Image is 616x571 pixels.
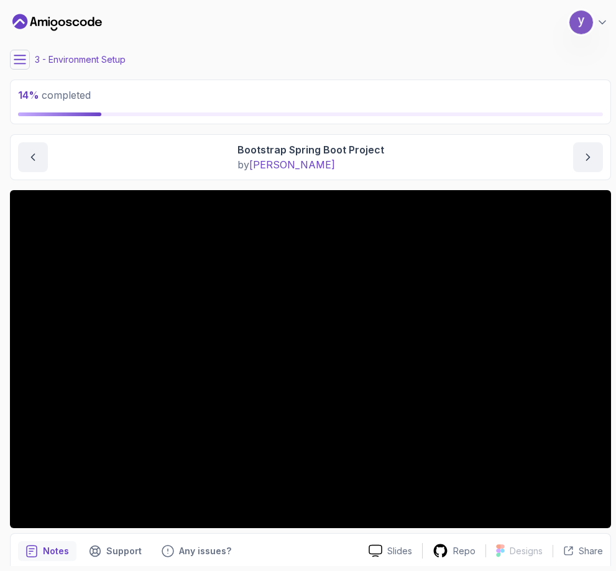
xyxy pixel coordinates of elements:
button: user profile image [569,10,609,35]
button: Share [553,545,603,557]
button: Support button [81,541,149,561]
p: Notes [43,545,69,557]
p: Designs [510,545,543,557]
span: completed [18,89,91,101]
button: previous content [18,142,48,172]
p: 3 - Environment Setup [35,53,126,66]
p: Bootstrap Spring Boot Project [237,142,384,157]
p: Slides [387,545,412,557]
p: Any issues? [179,545,231,557]
iframe: 2 - Bootstrap Spring Boot Project [10,190,611,528]
a: Repo [423,543,485,559]
button: next content [573,142,603,172]
p: Repo [453,545,476,557]
p: by [237,157,384,172]
span: [PERSON_NAME] [249,158,335,171]
p: Share [579,545,603,557]
a: Dashboard [12,12,102,32]
a: Slides [359,544,422,557]
p: Support [106,545,142,557]
img: user profile image [569,11,593,34]
button: notes button [18,541,76,561]
span: 14 % [18,89,39,101]
button: Feedback button [154,541,239,561]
